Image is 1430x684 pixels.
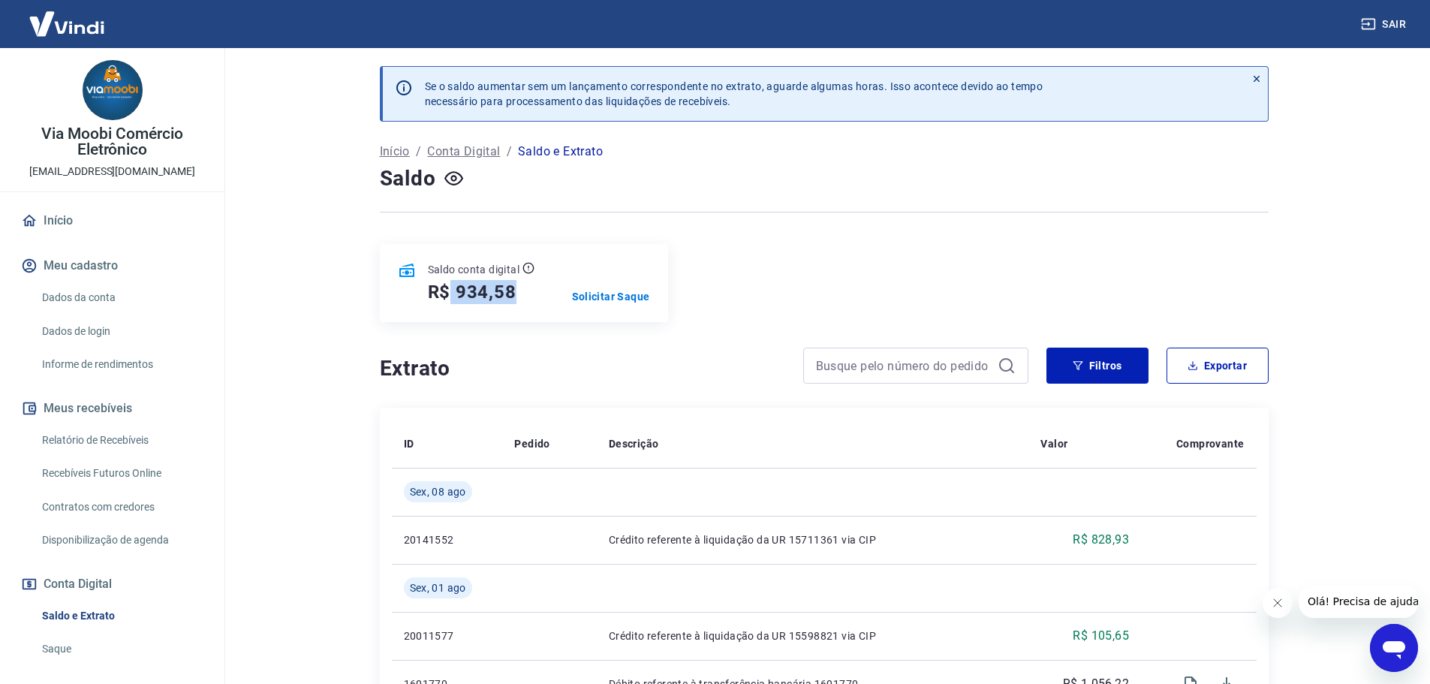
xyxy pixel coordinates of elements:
[1073,531,1129,549] p: R$ 828,93
[428,262,520,277] p: Saldo conta digital
[1176,436,1244,451] p: Comprovante
[1167,348,1269,384] button: Exportar
[1299,585,1418,618] iframe: Mensagem da empresa
[609,436,659,451] p: Descrição
[609,628,1017,643] p: Crédito referente à liquidação da UR 15598821 via CIP
[427,143,500,161] a: Conta Digital
[1073,627,1129,645] p: R$ 105,65
[1370,624,1418,672] iframe: Botão para abrir a janela de mensagens
[380,354,785,384] h4: Extrato
[83,60,143,120] img: 5f924e4e-2fe7-4e90-88a6-79aa7ffd7e83.jpeg
[1040,436,1067,451] p: Valor
[18,392,206,425] button: Meus recebíveis
[404,628,491,643] p: 20011577
[410,580,466,595] span: Sex, 01 ago
[18,204,206,237] a: Início
[18,249,206,282] button: Meu cadastro
[36,349,206,380] a: Informe de rendimentos
[36,282,206,313] a: Dados da conta
[1046,348,1149,384] button: Filtros
[410,484,466,499] span: Sex, 08 ago
[36,316,206,347] a: Dados de login
[18,568,206,601] button: Conta Digital
[36,425,206,456] a: Relatório de Recebíveis
[404,436,414,451] p: ID
[507,143,512,161] p: /
[36,492,206,523] a: Contratos com credores
[572,289,650,304] a: Solicitar Saque
[416,143,421,161] p: /
[518,143,603,161] p: Saldo e Extrato
[1358,11,1412,38] button: Sair
[29,164,195,179] p: [EMAIL_ADDRESS][DOMAIN_NAME]
[425,79,1043,109] p: Se o saldo aumentar sem um lançamento correspondente no extrato, aguarde algumas horas. Isso acon...
[18,1,116,47] img: Vindi
[36,525,206,556] a: Disponibilização de agenda
[9,11,126,23] span: Olá! Precisa de ajuda?
[514,436,549,451] p: Pedido
[380,143,410,161] a: Início
[36,634,206,664] a: Saque
[36,458,206,489] a: Recebíveis Futuros Online
[404,532,491,547] p: 20141552
[428,280,516,304] h5: R$ 934,58
[816,354,992,377] input: Busque pelo número do pedido
[12,126,212,158] p: Via Moobi Comércio Eletrônico
[380,164,436,194] h4: Saldo
[36,601,206,631] a: Saldo e Extrato
[609,532,1017,547] p: Crédito referente à liquidação da UR 15711361 via CIP
[1263,588,1293,618] iframe: Fechar mensagem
